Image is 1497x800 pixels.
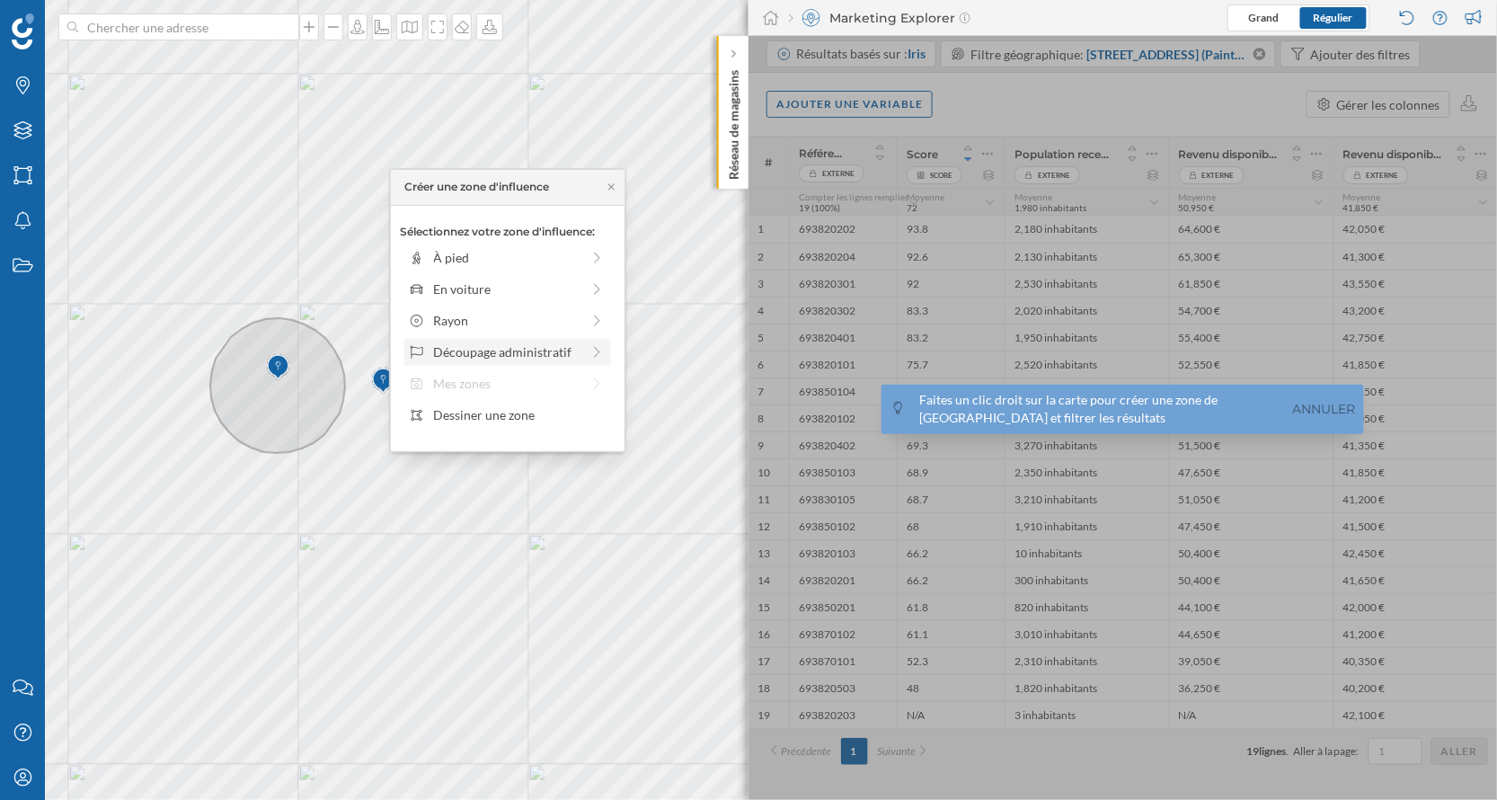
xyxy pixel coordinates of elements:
div: Rayon [434,311,580,330]
div: Créer une zone d'influence [404,179,549,195]
img: Marker [372,363,394,399]
img: explorer.svg [802,9,820,27]
div: Faites un clic droit sur la carte pour créer une zone de [GEOGRAPHIC_DATA] et filtrer les résultats [919,391,1279,427]
span: Régulier [1314,11,1353,24]
div: À pied [434,248,580,267]
a: Annuler [1288,399,1360,420]
div: Dessiner une zone [434,405,606,424]
span: Support [38,13,102,29]
img: Logo Geoblink [12,13,34,49]
div: En voiture [434,280,580,298]
img: Marker [267,350,289,386]
span: Grand [1249,11,1280,24]
div: Marketing Explorer [789,9,970,27]
p: Réseau de magasins [725,63,743,180]
div: Découpage administratif [434,342,580,361]
p: Sélectionnez votre zone d'influence: [400,224,616,240]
